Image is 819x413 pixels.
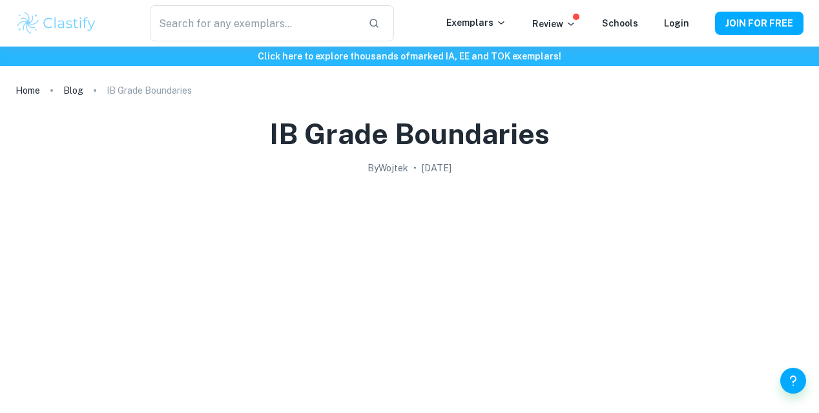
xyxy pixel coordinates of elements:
[780,368,806,394] button: Help and Feedback
[63,81,83,100] a: Blog
[532,17,576,31] p: Review
[3,49,816,63] h6: Click here to explore thousands of marked IA, EE and TOK exemplars !
[715,12,803,35] button: JOIN FOR FREE
[422,161,451,175] h2: [DATE]
[413,161,417,175] p: •
[368,161,408,175] h2: By Wojtek
[664,18,689,28] a: Login
[269,115,550,153] h1: IB Grade Boundaries
[602,18,638,28] a: Schools
[446,16,506,30] p: Exemplars
[150,5,358,41] input: Search for any exemplars...
[16,10,98,36] img: Clastify logo
[107,83,192,98] p: IB Grade Boundaries
[16,81,40,100] a: Home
